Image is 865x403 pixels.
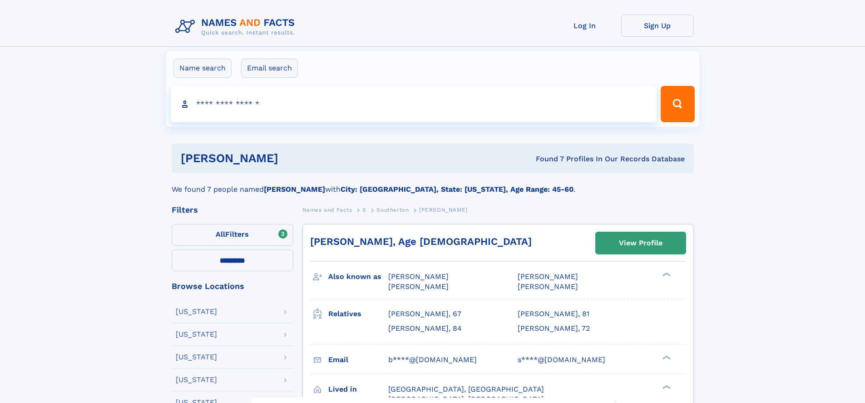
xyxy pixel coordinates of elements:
[362,207,366,213] span: S
[176,353,217,361] div: [US_STATE]
[172,173,694,195] div: We found 7 people named with .
[388,385,544,393] span: [GEOGRAPHIC_DATA], [GEOGRAPHIC_DATA]
[172,15,302,39] img: Logo Names and Facts
[241,59,298,78] label: Email search
[264,185,325,194] b: [PERSON_NAME]
[328,269,388,284] h3: Also known as
[388,272,449,281] span: [PERSON_NAME]
[172,282,293,290] div: Browse Locations
[328,352,388,368] h3: Email
[518,272,578,281] span: [PERSON_NAME]
[302,204,352,215] a: Names and Facts
[328,382,388,397] h3: Lived in
[518,323,590,333] a: [PERSON_NAME], 72
[176,308,217,315] div: [US_STATE]
[518,309,589,319] a: [PERSON_NAME], 81
[176,331,217,338] div: [US_STATE]
[660,272,671,278] div: ❯
[172,224,293,246] label: Filters
[549,15,621,37] a: Log In
[407,154,685,164] div: Found 7 Profiles In Our Records Database
[388,323,462,333] a: [PERSON_NAME], 84
[376,207,409,213] span: Southerton
[341,185,573,194] b: City: [GEOGRAPHIC_DATA], State: [US_STATE], Age Range: 45-60
[328,306,388,322] h3: Relatives
[661,86,694,122] button: Search Button
[173,59,232,78] label: Name search
[362,204,366,215] a: S
[176,376,217,383] div: [US_STATE]
[310,236,532,247] a: [PERSON_NAME], Age [DEMOGRAPHIC_DATA]
[596,232,686,254] a: View Profile
[518,282,578,291] span: [PERSON_NAME]
[660,384,671,390] div: ❯
[388,309,461,319] a: [PERSON_NAME], 67
[171,86,657,122] input: search input
[619,233,662,254] div: View Profile
[172,206,293,214] div: Filters
[388,282,449,291] span: [PERSON_NAME]
[181,153,407,164] h1: [PERSON_NAME]
[419,207,468,213] span: [PERSON_NAME]
[621,15,694,37] a: Sign Up
[376,204,409,215] a: Southerton
[216,230,225,239] span: All
[660,354,671,360] div: ❯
